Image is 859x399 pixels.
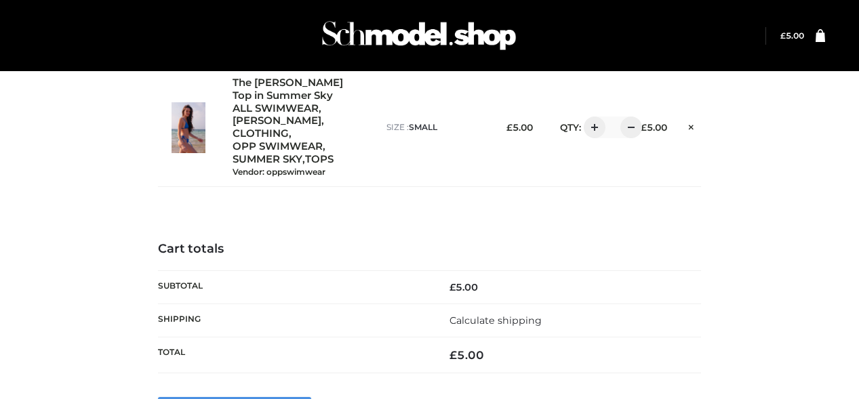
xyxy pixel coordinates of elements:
[641,122,667,133] bdi: 5.00
[450,314,542,327] a: Calculate shipping
[233,140,323,153] a: OPP SWIMWEAR
[158,337,430,373] th: Total
[233,114,321,127] a: [PERSON_NAME]
[506,122,533,133] bdi: 5.00
[450,348,484,362] bdi: 5.00
[450,348,457,362] span: £
[158,270,430,303] th: Subtotal
[780,30,804,41] a: £5.00
[233,127,289,140] a: CLOTHING
[317,9,521,62] img: Schmodel Admin 964
[233,153,302,166] a: SUMMER SKY
[409,122,437,132] span: SMALL
[780,30,786,41] span: £
[305,153,334,166] a: TOPS
[233,102,319,115] a: ALL SWIMWEAR
[681,117,701,135] a: Remove this item
[450,281,478,293] bdi: 5.00
[641,122,647,133] span: £
[386,121,490,133] p: size :
[546,117,624,138] div: QTY:
[158,242,701,257] h4: Cart totals
[158,303,430,337] th: Shipping
[450,281,456,293] span: £
[506,122,513,133] span: £
[780,30,804,41] bdi: 5.00
[233,77,359,102] a: The [PERSON_NAME] Top in Summer Sky
[233,167,325,177] small: Vendor: oppswimwear
[233,77,373,178] div: , , , , ,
